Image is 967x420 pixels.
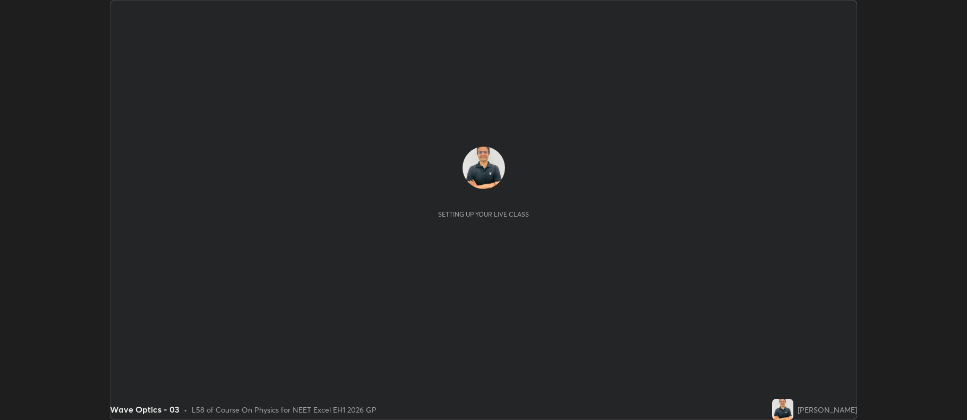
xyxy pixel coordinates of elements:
[772,399,793,420] img: 37e60c5521b4440f9277884af4c92300.jpg
[192,404,376,415] div: L58 of Course On Physics for NEET Excel EH1 2026 GP
[184,404,187,415] div: •
[438,210,529,218] div: Setting up your live class
[463,147,505,189] img: 37e60c5521b4440f9277884af4c92300.jpg
[110,403,179,416] div: Wave Optics - 03
[798,404,857,415] div: [PERSON_NAME]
